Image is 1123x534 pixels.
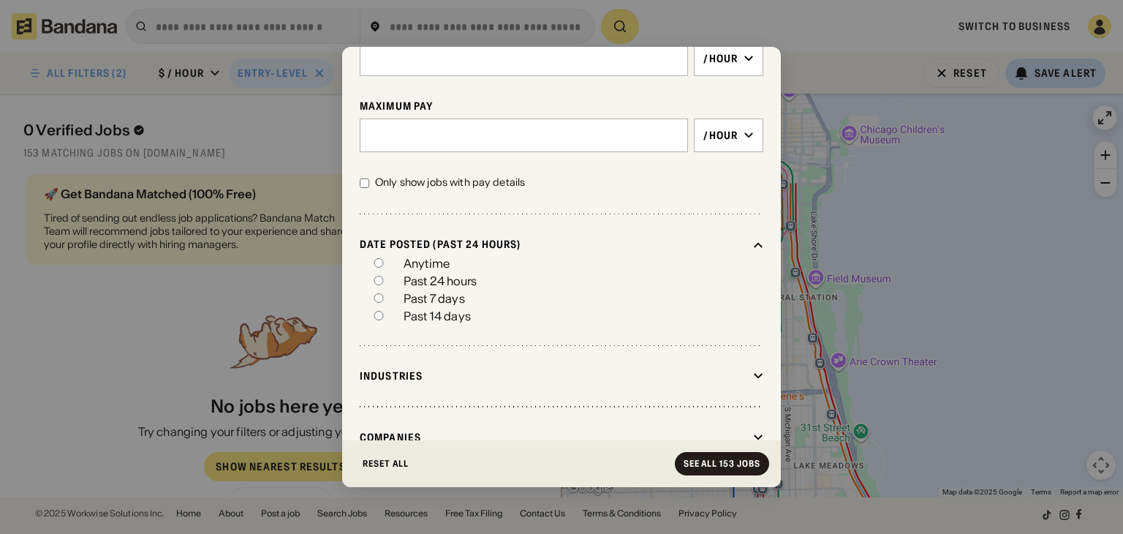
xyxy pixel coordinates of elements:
[363,459,409,468] div: Reset All
[703,129,738,142] div: /hour
[404,275,477,287] div: Past 24 hours
[360,431,747,444] div: Companies
[404,293,465,304] div: Past 7 days
[360,238,747,251] div: Date Posted (Past 24 hours)
[684,459,760,468] div: See all 153 jobs
[703,52,738,65] div: /hour
[360,369,747,383] div: Industries
[404,310,471,322] div: Past 14 days
[375,176,525,190] div: Only show jobs with pay details
[360,99,763,113] div: Maximum Pay
[404,257,450,269] div: Anytime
